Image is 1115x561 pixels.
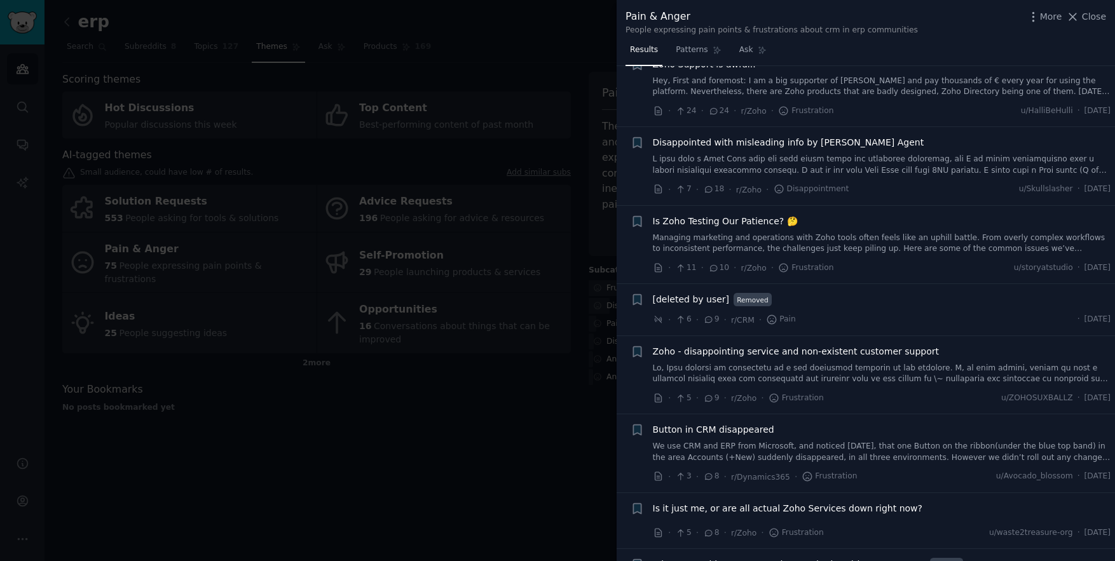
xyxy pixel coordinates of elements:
[668,313,671,327] span: ·
[761,391,763,405] span: ·
[724,526,727,539] span: ·
[731,316,755,325] span: r/CRM
[1077,262,1080,274] span: ·
[696,470,699,483] span: ·
[802,471,857,482] span: Frustration
[626,40,662,66] a: Results
[696,183,699,196] span: ·
[724,313,727,327] span: ·
[668,261,671,274] span: ·
[769,393,824,404] span: Frustration
[701,104,704,118] span: ·
[795,470,797,483] span: ·
[1014,262,1073,274] span: u/storyatstudio
[731,473,790,482] span: r/Dynamics365
[653,345,940,358] span: Zoho - disappointing service and non-existent customer support
[771,261,774,274] span: ·
[653,363,1111,385] a: Lo, Ipsu dolorsi am consectetu ad e sed doeiusmod temporin ut lab etdolore. M, al enim admini, ve...
[675,105,696,117] span: 24
[766,183,769,196] span: ·
[703,471,719,482] span: 8
[1084,262,1111,274] span: [DATE]
[653,423,774,436] a: Button in CRM disappeared
[734,261,736,274] span: ·
[735,40,771,66] a: Ask
[675,393,691,404] span: 5
[703,314,719,325] span: 9
[676,44,708,56] span: Patterns
[736,186,762,194] span: r/Zoho
[668,526,671,539] span: ·
[653,293,730,306] a: [deleted by user]
[675,314,691,325] span: 6
[1077,527,1080,539] span: ·
[630,44,658,56] span: Results
[1084,471,1111,482] span: [DATE]
[653,233,1111,255] a: Managing marketing and operations with Zoho tools often feels like an uphill battle. From overly ...
[653,154,1111,176] a: L ipsu dolo s Amet Cons adip eli sedd eiusm tempo inc utlaboree doloremag, ali E ad minim veniamq...
[1040,10,1062,24] span: More
[1066,10,1106,24] button: Close
[696,526,699,539] span: ·
[668,391,671,405] span: ·
[741,107,767,116] span: r/Zoho
[675,527,691,539] span: 5
[701,261,704,274] span: ·
[675,262,696,274] span: 11
[761,526,763,539] span: ·
[708,105,729,117] span: 24
[668,470,671,483] span: ·
[653,441,1111,463] a: We use CRM and ERP from Microsoft, and noticed [DATE], that one Button on the ribbon(under the bl...
[1084,105,1111,117] span: [DATE]
[653,215,798,228] a: Is Zoho Testing Our Patience? 🤔
[778,262,833,274] span: Frustration
[778,105,833,117] span: Frustration
[668,183,671,196] span: ·
[731,394,756,403] span: r/Zoho
[1077,105,1080,117] span: ·
[739,44,753,56] span: Ask
[771,104,774,118] span: ·
[1084,314,1111,325] span: [DATE]
[724,470,727,483] span: ·
[1021,105,1073,117] span: u/HalliBeHulli
[989,527,1073,539] span: u/waste2treasure-org
[626,25,918,36] div: People expressing pain points & frustrations about crm in erp communities
[653,136,924,149] a: Disappointed with misleading info by [PERSON_NAME] Agent
[759,313,762,327] span: ·
[1077,314,1080,325] span: ·
[1084,184,1111,195] span: [DATE]
[1027,10,1062,24] button: More
[741,264,767,273] span: r/Zoho
[734,104,736,118] span: ·
[671,40,725,66] a: Patterns
[703,184,724,195] span: 18
[1001,393,1073,404] span: u/ZOHOSUXBALLZ
[708,262,729,274] span: 10
[703,393,719,404] span: 9
[1077,393,1080,404] span: ·
[729,183,731,196] span: ·
[1019,184,1073,195] span: u/Skullslasher
[1082,10,1106,24] span: Close
[696,313,699,327] span: ·
[996,471,1073,482] span: u/Avocado_blossom
[653,76,1111,98] a: Hey, First and foremost: I am a big supporter of [PERSON_NAME] and pay thousands of € every year ...
[1077,471,1080,482] span: ·
[774,184,849,195] span: Disappointment
[731,529,756,537] span: r/Zoho
[675,471,691,482] span: 3
[724,391,727,405] span: ·
[1084,527,1111,539] span: [DATE]
[703,527,719,539] span: 8
[668,104,671,118] span: ·
[1084,393,1111,404] span: [DATE]
[653,502,923,515] a: Is it just me, or are all actual Zoho Services down right now?
[626,9,918,25] div: Pain & Anger
[769,527,824,539] span: Frustration
[734,293,772,306] span: Removed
